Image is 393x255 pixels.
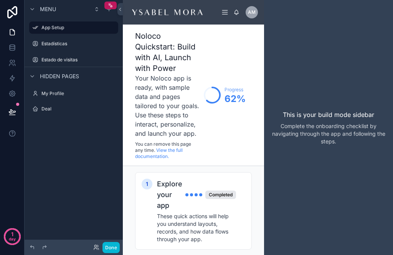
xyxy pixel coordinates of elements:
[135,31,200,74] h1: Noloco Quickstart: Build with AI, Launch with Power
[41,57,117,63] label: Estado de visitas
[40,72,79,80] span: Hidden pages
[29,54,118,66] a: Estado de visitas
[270,122,387,145] p: Complete the onboarding checklist by navigating through the app and following the steps.
[102,242,120,253] button: Done
[40,5,56,13] span: Menu
[225,93,246,105] span: 62 %
[41,90,117,97] label: My Profile
[135,74,200,138] h3: Your Noloco app is ready, with sample data and pages tailored to your goals. Use these steps to i...
[157,179,185,211] h2: Explore your app
[129,6,206,18] img: App logo
[29,38,118,50] a: Estadísticas
[9,234,16,244] p: day
[205,191,236,199] div: Completed
[135,147,183,159] a: View the full documentation.
[225,87,246,93] span: Progress
[248,9,256,15] span: AM
[11,230,13,238] p: 1
[29,103,118,115] a: Deal
[29,87,118,100] a: My Profile
[41,106,117,112] label: Deal
[29,21,118,34] a: App Setup
[142,179,152,189] div: 1
[123,166,264,255] div: scrollable content
[41,41,117,47] label: Estadísticas
[157,212,236,243] h4: These quick actions will help you understand layouts, records, and how data flows through your app.
[283,110,374,119] p: This is your build mode sidebar
[41,25,114,31] label: App Setup
[212,4,233,21] div: scrollable content
[135,141,191,153] span: You can remove this page any time.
